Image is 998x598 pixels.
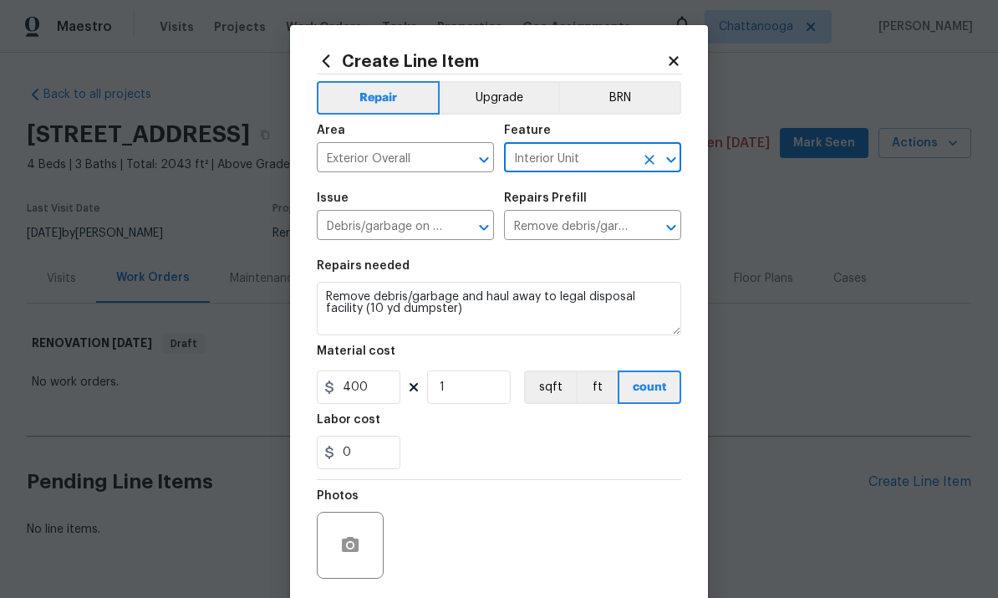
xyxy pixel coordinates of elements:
[317,125,345,136] h5: Area
[472,216,496,239] button: Open
[576,371,618,404] button: ft
[504,125,551,136] h5: Feature
[317,52,666,70] h2: Create Line Item
[659,216,683,239] button: Open
[317,192,349,204] h5: Issue
[317,282,681,335] textarea: Remove debris/garbage and haul away to legal disposal facility (10 yd dumpster)
[638,148,661,171] button: Clear
[618,371,681,404] button: count
[440,81,559,115] button: Upgrade
[317,490,359,502] h5: Photos
[317,81,440,115] button: Repair
[659,148,683,171] button: Open
[317,260,410,272] h5: Repairs needed
[504,192,587,204] h5: Repairs Prefill
[472,148,496,171] button: Open
[317,414,380,426] h5: Labor cost
[317,345,395,357] h5: Material cost
[558,81,681,115] button: BRN
[524,371,576,404] button: sqft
